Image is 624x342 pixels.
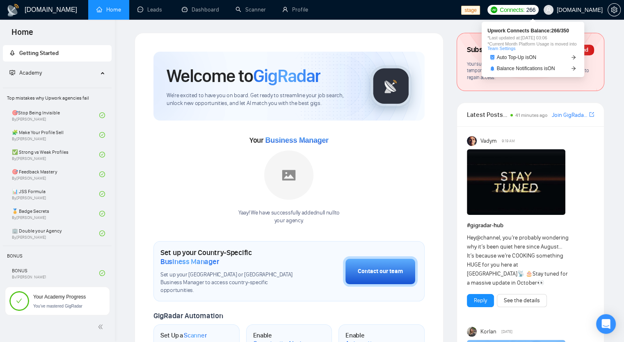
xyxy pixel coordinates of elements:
[12,146,99,164] a: ✅ Strong vs Weak ProfilesBy[PERSON_NAME]
[249,136,329,145] span: Your
[480,327,496,336] span: Korlan
[467,294,494,307] button: Reply
[5,26,40,43] span: Home
[476,234,500,241] span: @channel
[358,267,403,276] div: Contact our team
[3,45,112,62] li: Getting Started
[467,233,569,287] div: Hey , you’re probably wondering why it’s been quiet here since August… It’s because we’re COOKING...
[238,217,340,225] p: your agency .
[596,314,616,334] div: Open Intercom Messenger
[33,294,86,300] span: Your Academy Progress
[160,331,207,340] h1: Set Up a
[487,64,578,73] a: bellBalance Notifications isONarrow-right
[4,90,111,106] span: Top mistakes why Upwork agencies fail
[343,256,418,287] button: Contact our team
[526,5,535,14] span: 266
[504,296,540,305] a: See the details
[160,257,219,266] span: Business Manager
[19,69,42,76] span: Academy
[137,6,165,13] a: messageLeads
[253,65,320,87] span: GigRadar
[552,111,587,120] a: Join GigRadar Slack Community
[500,5,524,14] span: Connects:
[12,205,99,223] a: 🏅 Badge SecretsBy[PERSON_NAME]
[96,6,121,13] a: homeHome
[282,6,308,13] a: userProfile
[515,112,548,118] span: 41 minutes ago
[33,304,82,308] span: You’ve mastered GigRadar
[467,149,565,215] img: F09H58EC2UD-IMG_0773.jpg
[12,106,99,124] a: 🎯Stop Being InvisibleBy[PERSON_NAME]
[99,112,105,118] span: check-circle
[487,42,578,51] span: *Current Month Platform Usage is moved into
[99,171,105,177] span: check-circle
[467,221,594,230] h1: # gigradar-hub
[480,137,496,146] span: Vadym
[487,46,515,51] a: Team Settings
[4,248,111,264] span: BONUS
[98,323,106,331] span: double-left
[467,327,477,337] img: Korlan
[546,7,551,13] span: user
[501,328,512,335] span: [DATE]
[474,296,487,305] a: Reply
[487,28,578,33] span: Upwork Connects Balance: 266 / 350
[99,191,105,197] span: check-circle
[99,230,105,236] span: check-circle
[608,7,621,13] a: setting
[490,55,495,60] span: robot
[160,271,302,294] span: Set up your [GEOGRAPHIC_DATA] or [GEOGRAPHIC_DATA] Business Manager to access country-specific op...
[235,6,266,13] a: searchScanner
[99,211,105,217] span: check-circle
[370,66,411,107] img: gigradar-logo.png
[12,165,99,183] a: 🎯 Feedback MasteryBy[PERSON_NAME]
[490,66,495,71] span: bell
[12,185,99,203] a: 📊 JSS FormulaBy[PERSON_NAME]
[184,331,207,340] span: Scanner
[571,55,576,60] span: arrow-right
[12,224,99,242] a: 🏢 Double your AgencyBy[PERSON_NAME]
[467,136,477,146] img: Vadym
[589,111,594,118] span: export
[461,6,480,15] span: stage
[526,270,533,277] span: 🎂
[19,50,59,57] span: Getting Started
[467,43,507,57] span: Subscription
[265,136,328,144] span: Business Manager
[238,209,340,225] div: Yaay! We have successfully added null null to
[467,61,589,80] span: Your subscription is currently paused, and features are temporarily unavailable. You can resume y...
[99,152,105,157] span: check-circle
[9,69,42,76] span: Academy
[167,92,357,107] span: We're excited to have you on board. Get ready to streamline your job search, unlock new opportuni...
[9,50,15,56] span: rocket
[502,137,515,145] span: 9:19 AM
[160,248,302,266] h1: Set up your Country-Specific
[517,270,524,277] span: 📡
[3,84,112,302] li: Academy Homepage
[12,126,99,144] a: 🧩 Make Your Profile SellBy[PERSON_NAME]
[153,311,223,320] span: GigRadar Automation
[537,279,544,286] span: 👀
[589,111,594,119] a: export
[99,132,105,138] span: check-circle
[571,66,576,71] span: arrow-right
[491,7,497,13] img: upwork-logo.png
[487,53,578,62] a: robotAuto Top-Up isONarrow-right
[608,7,620,13] span: setting
[264,150,313,200] img: placeholder.png
[487,36,578,40] span: *Last updated at: [DATE] 03:06
[497,66,555,71] span: Balance Notifications is ON
[497,294,547,307] button: See the details
[497,55,537,60] span: Auto Top-Up is ON
[16,298,22,304] span: check
[608,3,621,16] button: setting
[99,270,105,276] span: check-circle
[467,109,508,120] span: Latest Posts from the GigRadar Community
[12,264,99,282] a: BONUSBy[PERSON_NAME]
[9,70,15,75] span: fund-projection-screen
[7,4,20,17] img: logo
[167,65,320,87] h1: Welcome to
[182,6,219,13] a: dashboardDashboard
